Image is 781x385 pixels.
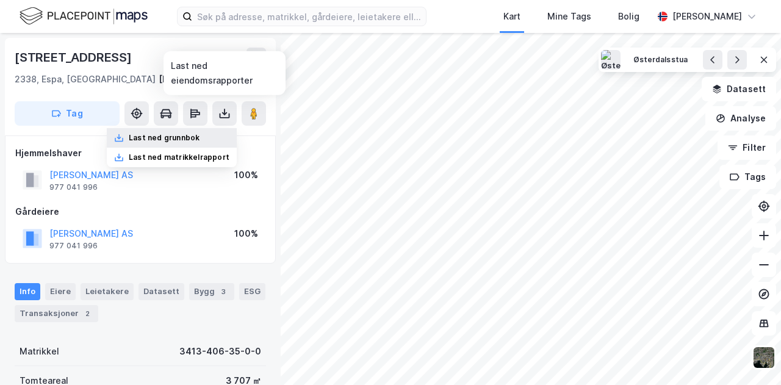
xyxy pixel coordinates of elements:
[234,168,258,182] div: 100%
[633,55,688,65] div: Østerdalsstua
[601,50,621,70] img: Østerdalsstua
[20,5,148,27] img: logo.f888ab2527a4732fd821a326f86c7f29.svg
[15,305,98,322] div: Transaksjoner
[239,283,265,300] div: ESG
[234,226,258,241] div: 100%
[15,48,134,67] div: [STREET_ADDRESS]
[672,9,742,24] div: [PERSON_NAME]
[720,326,781,385] div: Kontrollprogram for chat
[720,326,781,385] iframe: Chat Widget
[625,50,696,70] button: Østerdalsstua
[15,283,40,300] div: Info
[15,72,156,87] div: 2338, Espa, [GEOGRAPHIC_DATA]
[217,286,229,298] div: 3
[20,344,59,359] div: Matrikkel
[179,344,261,359] div: 3413-406-35-0-0
[159,72,266,87] div: [PERSON_NAME], 406/35
[15,204,265,219] div: Gårdeiere
[618,9,639,24] div: Bolig
[81,283,134,300] div: Leietakere
[702,77,776,101] button: Datasett
[49,182,98,192] div: 977 041 996
[192,7,426,26] input: Søk på adresse, matrikkel, gårdeiere, leietakere eller personer
[719,165,776,189] button: Tags
[705,106,776,131] button: Analyse
[129,133,200,143] div: Last ned grunnbok
[15,146,265,160] div: Hjemmelshaver
[139,283,184,300] div: Datasett
[189,283,234,300] div: Bygg
[49,241,98,251] div: 977 041 996
[503,9,520,24] div: Kart
[129,153,229,162] div: Last ned matrikkelrapport
[45,283,76,300] div: Eiere
[81,308,93,320] div: 2
[15,101,120,126] button: Tag
[547,9,591,24] div: Mine Tags
[718,135,776,160] button: Filter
